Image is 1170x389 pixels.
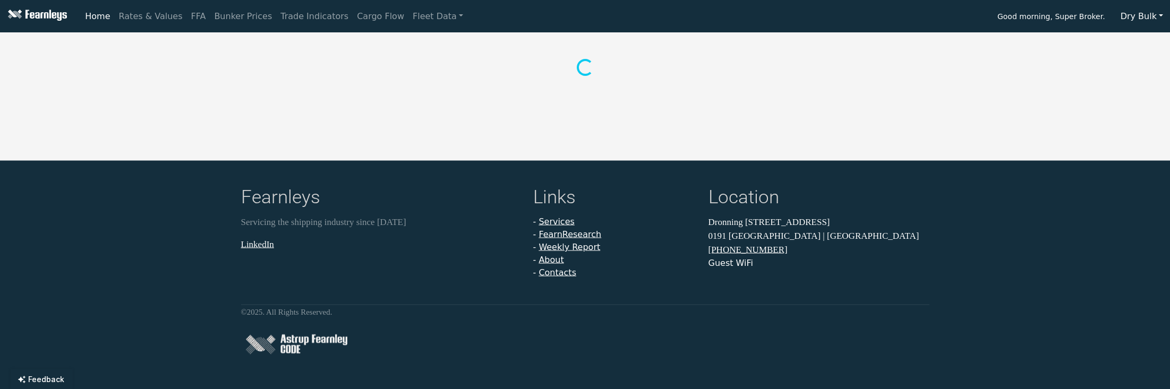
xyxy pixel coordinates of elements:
[708,215,929,229] p: Dronning [STREET_ADDRESS]
[241,215,520,229] p: Servicing the shipping industry since [DATE]
[81,6,114,27] a: Home
[241,308,332,316] small: © 2025 . All Rights Reserved.
[539,229,601,239] a: FearnResearch
[210,6,276,27] a: Bunker Prices
[539,242,600,252] a: Weekly Report
[408,6,467,27] a: Fleet Data
[533,215,696,228] li: -
[187,6,210,27] a: FFA
[539,217,574,227] a: Services
[115,6,187,27] a: Rates & Values
[353,6,408,27] a: Cargo Flow
[5,10,67,23] img: Fearnleys Logo
[533,254,696,266] li: -
[708,186,929,211] h4: Location
[539,255,563,265] a: About
[276,6,353,27] a: Trade Indicators
[708,257,753,270] button: Guest WiFi
[533,266,696,279] li: -
[241,186,520,211] h4: Fearnleys
[539,267,576,278] a: Contacts
[533,186,696,211] h4: Links
[708,245,788,255] a: [PHONE_NUMBER]
[533,241,696,254] li: -
[997,8,1105,27] span: Good morning, Super Broker.
[533,228,696,241] li: -
[241,239,274,249] a: LinkedIn
[708,229,929,243] p: 0191 [GEOGRAPHIC_DATA] | [GEOGRAPHIC_DATA]
[1114,6,1170,27] button: Dry Bulk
